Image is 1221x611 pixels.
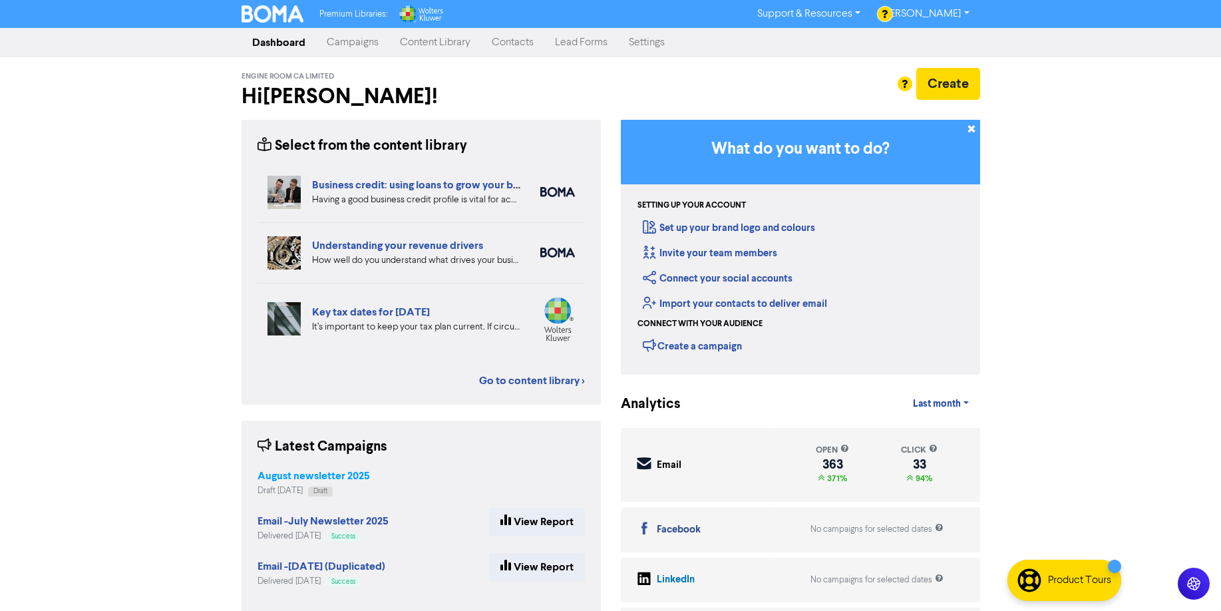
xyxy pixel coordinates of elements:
[641,140,960,159] h3: What do you want to do?
[312,320,520,334] div: It’s important to keep your tax plan current. If circumstances change for your business, we need ...
[258,437,387,457] div: Latest Campaigns
[657,522,701,538] div: Facebook
[258,471,370,482] a: August newsletter 2025
[621,120,980,375] div: Getting Started in BOMA
[313,488,327,495] span: Draft
[481,29,544,56] a: Contacts
[540,248,575,258] img: boma_accounting
[258,516,389,527] a: Email -July Newsletter 2025
[816,459,849,470] div: 363
[643,298,827,310] a: Import your contacts to deliver email
[331,533,355,540] span: Success
[316,29,389,56] a: Campaigns
[871,3,979,25] a: [PERSON_NAME]
[312,178,548,192] a: Business credit: using loans to grow your business
[637,200,746,212] div: Setting up your account
[621,394,664,415] div: Analytics
[643,247,777,260] a: Invite your team members
[810,574,944,586] div: No campaigns for selected dates
[657,572,695,588] div: LinkedIn
[258,136,467,156] div: Select from the content library
[319,10,387,19] span: Premium Libraries:
[902,391,979,417] a: Last month
[258,469,370,483] strong: August newsletter 2025
[242,5,304,23] img: BOMA Logo
[643,335,742,355] div: Create a campaign
[489,553,585,581] a: View Report
[258,485,370,497] div: Draft [DATE]
[540,187,575,197] img: boma
[544,29,618,56] a: Lead Forms
[643,272,792,285] a: Connect your social accounts
[312,305,430,319] a: Key tax dates for [DATE]
[637,318,763,330] div: Connect with your audience
[258,514,389,528] strong: Email -July Newsletter 2025
[389,29,481,56] a: Content Library
[913,398,961,410] span: Last month
[398,5,443,23] img: Wolters Kluwer
[643,222,815,234] a: Set up your brand logo and colours
[479,373,585,389] a: Go to content library >
[657,458,681,473] div: Email
[1050,467,1221,611] iframe: Chat Widget
[242,84,601,109] h2: Hi [PERSON_NAME] !
[913,473,932,484] span: 94%
[331,578,355,585] span: Success
[489,508,585,536] a: View Report
[258,575,385,588] div: Delivered [DATE]
[258,562,385,572] a: Email -[DATE] (Duplicated)
[901,444,938,457] div: click
[810,523,944,536] div: No campaigns for selected dates
[916,68,980,100] button: Create
[258,530,389,542] div: Delivered [DATE]
[242,72,334,81] span: Engine Room CA Limited
[312,254,520,268] div: How well do you understand what drives your business revenue? We can help you review your numbers...
[312,193,520,207] div: Having a good business credit profile is vital for accessing routes to funding. We look at six di...
[816,444,849,457] div: open
[312,239,483,252] a: Understanding your revenue drivers
[618,29,675,56] a: Settings
[258,560,385,573] strong: Email -[DATE] (Duplicated)
[747,3,871,25] a: Support & Resources
[540,297,575,341] img: wolters_kluwer
[824,473,847,484] span: 371%
[242,29,316,56] a: Dashboard
[901,459,938,470] div: 33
